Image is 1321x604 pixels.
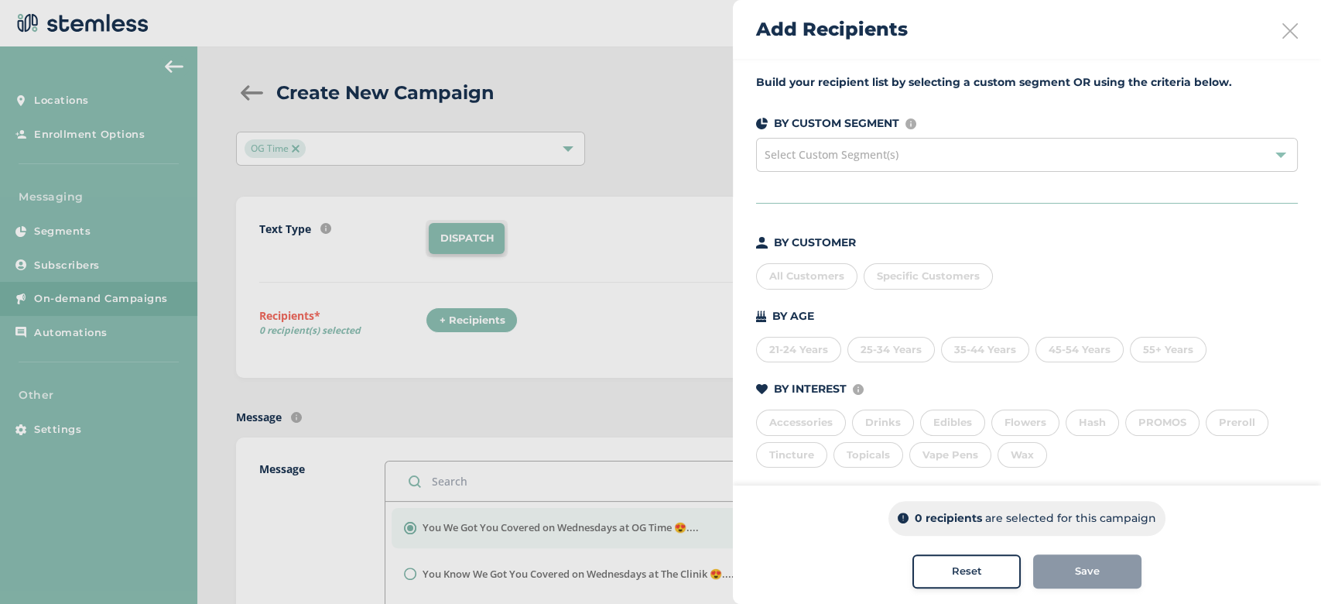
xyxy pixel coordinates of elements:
iframe: Chat Widget [1244,530,1321,604]
div: Flowers [991,410,1059,436]
img: icon-segments-dark-074adb27.svg [756,118,768,129]
p: BY CUSTOM SEGMENT [774,115,899,132]
div: Drinks [852,410,914,436]
div: Vape Pens [909,442,991,468]
div: Accessories [756,410,846,436]
p: BY INTEREST [774,381,847,397]
h2: Add Recipients [756,15,908,43]
div: 25-34 Years [847,337,935,363]
div: 45-54 Years [1035,337,1124,363]
p: BY CUSTOMER [774,235,856,251]
div: Wax [998,442,1047,468]
img: icon-info-236977d2.svg [905,118,916,129]
div: 21-24 Years [756,337,841,363]
div: 35-44 Years [941,337,1029,363]
div: Tincture [756,442,827,468]
span: Specific Customers [877,269,980,282]
p: are selected for this campaign [985,510,1156,527]
img: icon-cake-93b2a7b5.svg [756,311,766,322]
img: icon-info-236977d2.svg [853,384,864,395]
span: Reset [952,564,982,579]
div: Hash [1066,410,1119,436]
div: Topicals [833,442,903,468]
label: Build your recipient list by selecting a custom segment OR using the criteria below. [756,74,1298,91]
img: icon-heart-dark-29e6356f.svg [756,384,768,395]
div: Preroll [1206,410,1268,436]
div: All Customers [756,263,857,290]
img: icon-info-dark-48f6c5f3.svg [898,513,909,524]
button: Reset [912,554,1021,589]
div: 55+ Years [1130,337,1206,363]
div: Edibles [920,410,985,436]
span: Select Custom Segment(s) [765,147,898,162]
p: 0 recipients [915,510,982,527]
div: PROMOS [1125,410,1200,436]
p: BY AGE [772,308,814,324]
img: icon-person-dark-ced50e5f.svg [756,237,768,249]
